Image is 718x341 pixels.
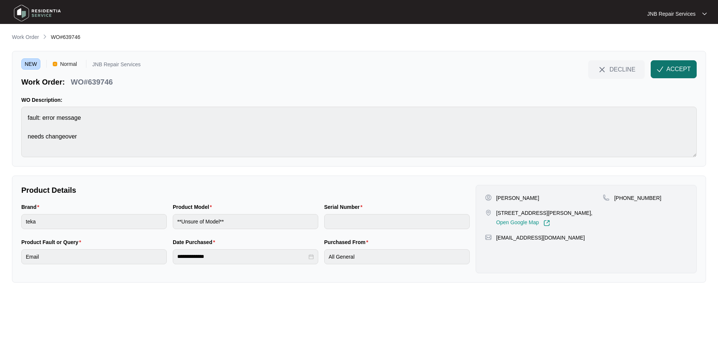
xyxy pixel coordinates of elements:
[657,66,663,73] img: check-Icon
[485,194,492,201] img: user-pin
[496,234,585,241] p: [EMAIL_ADDRESS][DOMAIN_NAME]
[21,58,40,70] span: NEW
[57,58,80,70] span: Normal
[324,249,470,264] input: Purchased From
[496,194,539,202] p: [PERSON_NAME]
[610,65,635,73] span: DECLINE
[42,34,48,40] img: chevron-right
[21,107,697,157] textarea: fault: error message needs changeover
[21,185,470,195] p: Product Details
[173,214,318,229] input: Product Model
[598,65,607,74] img: close-Icon
[21,214,167,229] input: Brand
[485,234,492,241] img: map-pin
[702,12,707,16] img: dropdown arrow
[177,253,307,261] input: Date Purchased
[496,209,593,217] p: [STREET_ADDRESS][PERSON_NAME],
[588,60,645,78] button: close-IconDECLINE
[71,77,113,87] p: WO#639746
[651,60,697,78] button: check-IconACCEPT
[51,34,80,40] span: WO#639746
[324,214,470,229] input: Serial Number
[324,238,371,246] label: Purchased From
[21,249,167,264] input: Product Fault or Query
[496,220,550,226] a: Open Google Map
[173,203,215,211] label: Product Model
[10,33,40,42] a: Work Order
[173,238,218,246] label: Date Purchased
[543,220,550,226] img: Link-External
[92,62,141,70] p: JNB Repair Services
[603,194,610,201] img: map-pin
[614,194,661,202] p: [PHONE_NUMBER]
[21,77,65,87] p: Work Order:
[324,203,365,211] label: Serial Number
[21,96,697,104] p: WO Description:
[647,10,696,18] p: JNB Repair Services
[21,238,84,246] label: Product Fault or Query
[485,209,492,216] img: map-pin
[11,2,64,24] img: residentia service logo
[666,65,691,74] span: ACCEPT
[21,203,42,211] label: Brand
[12,33,39,41] p: Work Order
[53,62,57,66] img: Vercel Logo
